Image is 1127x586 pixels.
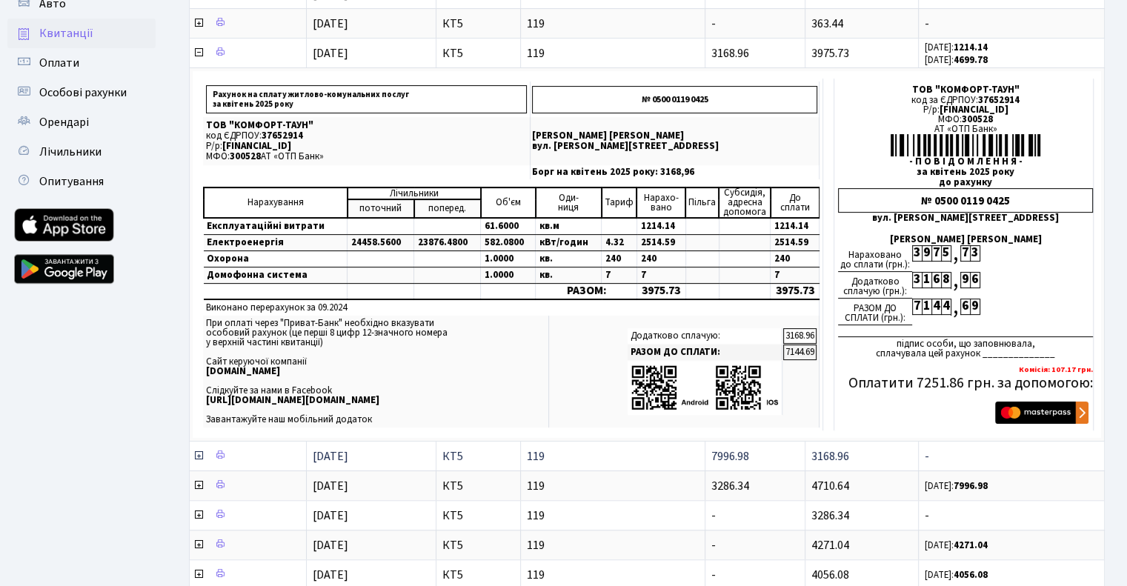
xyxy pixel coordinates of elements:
span: 37652914 [262,129,303,142]
span: - [711,16,716,32]
span: [DATE] [313,16,348,32]
span: 3168.96 [811,448,849,465]
span: 37652914 [978,93,1020,107]
span: КТ5 [442,18,514,30]
span: Особові рахунки [39,84,127,101]
td: 7 [602,267,636,284]
td: Тариф [602,187,636,218]
td: 240 [602,251,636,267]
img: Masterpass [995,402,1088,424]
span: 7996.98 [711,448,749,465]
span: 363.44 [811,16,843,32]
div: , [951,299,960,316]
b: Комісія: 107.17 грн. [1019,364,1093,375]
td: 4.32 [602,235,636,251]
td: 3975.73 [771,284,820,299]
span: Квитанції [39,25,93,41]
div: , [951,272,960,289]
td: РАЗОМ: [536,284,636,299]
b: 4699.78 [954,53,988,67]
div: Нараховано до сплати (грн.): [838,245,912,272]
td: 23876.4800 [414,235,481,251]
td: 24458.5600 [348,235,414,251]
td: 2514.59 [636,235,685,251]
div: вул. [PERSON_NAME][STREET_ADDRESS] [838,213,1093,223]
b: 1214.14 [954,41,988,54]
td: 1.0000 [481,251,536,267]
div: 7 [931,245,941,262]
span: [DATE] [313,567,348,583]
div: [PERSON_NAME] [PERSON_NAME] [838,235,1093,244]
td: Електроенергія [204,235,348,251]
a: Квитанції [7,19,156,48]
p: МФО: АТ «ОТП Банк» [206,152,527,162]
b: [URL][DOMAIN_NAME][DOMAIN_NAME] [206,393,379,407]
td: поточний [348,199,414,218]
td: Домофонна система [204,267,348,284]
span: 3286.34 [811,507,849,524]
td: Пільга [685,187,719,218]
span: [DATE] [313,45,348,61]
a: Орендарі [7,107,156,137]
p: ТОВ "КОМФОРТ-ТАУН" [206,121,527,130]
td: РАЗОМ ДО СПЛАТИ: [628,344,782,360]
span: [DATE] [313,507,348,524]
td: Додатково сплачую: [628,328,782,344]
p: № 0500 0119 0425 [532,86,817,113]
span: [FINANCIAL_ID] [222,139,291,153]
td: Нарахо- вано [636,187,685,218]
td: 1214.14 [636,218,685,235]
div: - П О В І Д О М Л Е Н Н Я - [838,157,1093,167]
td: кВт/годин [536,235,602,251]
span: - [711,537,716,553]
a: Особові рахунки [7,78,156,107]
b: [DOMAIN_NAME] [206,364,280,378]
td: 1214.14 [771,218,820,235]
h5: Оплатити 7251.86 грн. за допомогою: [838,374,1093,392]
span: КТ5 [442,539,514,551]
td: Виконано перерахунок за 09.2024 [203,300,820,316]
div: 8 [941,272,951,288]
small: [DATE]: [925,41,988,54]
td: Нарахування [204,187,348,218]
td: 7 [636,267,685,284]
td: кв.м [536,218,602,235]
td: 3975.73 [636,284,685,299]
div: РАЗОМ ДО СПЛАТИ (грн.): [838,299,912,325]
div: , [951,245,960,262]
div: 6 [960,299,970,315]
span: 119 [527,47,699,59]
div: підпис особи, що заповнювала, сплачувала цей рахунок ______________ [838,336,1093,359]
td: Лічильники [348,187,481,199]
div: до рахунку [838,178,1093,187]
div: 1 [922,299,931,315]
span: Опитування [39,173,104,190]
small: [DATE]: [925,479,988,493]
span: Оплати [39,55,79,71]
div: 9 [970,299,980,315]
span: 300528 [230,150,261,163]
div: код за ЄДРПОУ: [838,96,1093,105]
span: КТ5 [442,450,514,462]
span: 4056.08 [811,567,849,583]
td: При оплаті через "Приват-Банк" необхідно вказувати особовий рахунок (це перші 8 цифр 12-значного ... [203,316,548,427]
td: кв. [536,267,602,284]
div: 4 [931,299,941,315]
div: № 0500 0119 0425 [838,188,1093,213]
p: вул. [PERSON_NAME][STREET_ADDRESS] [532,141,817,151]
td: Експлуатаційні витрати [204,218,348,235]
td: 240 [771,251,820,267]
a: Оплати [7,48,156,78]
span: - [711,507,716,524]
div: 4 [941,299,951,315]
td: поперед. [414,199,481,218]
span: КТ5 [442,480,514,492]
span: 4271.04 [811,537,849,553]
td: 2514.59 [771,235,820,251]
div: АТ «ОТП Банк» [838,124,1093,134]
span: - [925,18,1098,30]
div: 7 [960,245,970,262]
td: Оди- ниця [536,187,602,218]
td: 7 [771,267,820,284]
div: 1 [922,272,931,288]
